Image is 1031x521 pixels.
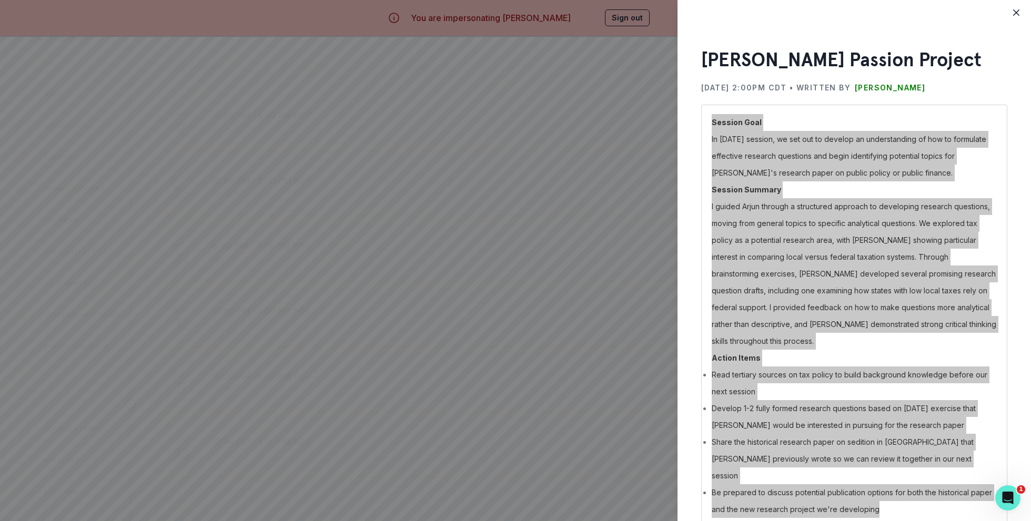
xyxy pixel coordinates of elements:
p: I guided Arjun through a structured approach to developing research questions, moving from genera... [712,198,997,350]
h3: [PERSON_NAME] Passion Project [701,48,1007,71]
p: Develop 1-2 fully formed research questions based on [DATE] exercise that [PERSON_NAME] would be ... [712,400,997,434]
p: In [DATE] session, we set out to develop an understanding of how to formulate effective research ... [712,131,997,181]
p: [DATE] 2:00PM CDT • Written by [701,79,851,96]
strong: Action Items [712,353,761,362]
span: 1 [1017,485,1025,494]
strong: Session Goal [712,118,762,127]
p: Be prepared to discuss potential publication options for both the historical paper and the new re... [712,484,997,518]
iframe: Intercom live chat [995,485,1020,510]
p: Share the historical research paper on sedition in [GEOGRAPHIC_DATA] that [PERSON_NAME] previousl... [712,434,997,484]
strong: Session Summary [712,185,781,194]
button: Close [1008,4,1025,21]
p: Read tertiary sources on tax policy to build background knowledge before our next session [712,366,997,400]
p: [PERSON_NAME] [855,79,925,96]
